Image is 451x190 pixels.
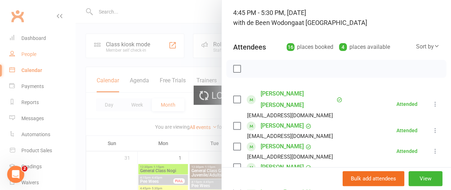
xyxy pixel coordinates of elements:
[396,102,417,107] div: Attended
[396,128,417,133] div: Attended
[339,42,390,52] div: places available
[261,161,304,173] a: [PERSON_NAME]
[261,141,304,152] a: [PERSON_NAME]
[261,88,335,111] a: [PERSON_NAME] [PERSON_NAME]
[343,171,404,186] button: Bulk add attendees
[233,8,440,28] div: 4:45 PM - 5:30 PM, [DATE]
[247,132,333,141] div: [EMAIL_ADDRESS][DOMAIN_NAME]
[22,166,27,171] span: 2
[233,42,266,52] div: Attendees
[298,19,367,26] span: at [GEOGRAPHIC_DATA]
[7,166,24,183] iframe: Intercom live chat
[233,19,298,26] span: with de Been Wodonga
[409,171,442,186] button: View
[339,43,347,51] div: 4
[247,152,333,161] div: [EMAIL_ADDRESS][DOMAIN_NAME]
[396,149,417,154] div: Attended
[247,111,333,120] div: [EMAIL_ADDRESS][DOMAIN_NAME]
[287,42,333,52] div: places booked
[261,120,304,132] a: [PERSON_NAME]
[416,42,440,51] div: Sort by
[287,43,294,51] div: 16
